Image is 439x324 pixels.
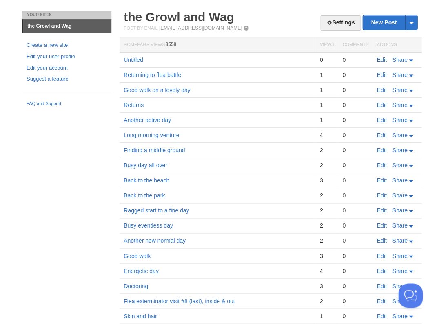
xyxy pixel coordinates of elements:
div: 2 [319,237,334,244]
div: 2 [319,297,334,304]
div: 4 [319,267,334,274]
a: Edit [377,87,386,93]
a: Edit [377,237,386,244]
a: Busy day all over [124,162,167,169]
span: Share [392,72,407,78]
span: Share [392,102,407,108]
a: Doctoring [124,282,148,289]
div: 2 [319,147,334,154]
a: Edit your account [27,64,106,72]
a: Back to the beach [124,177,169,184]
div: 1 [319,116,334,124]
a: Another new normal day [124,237,186,244]
span: Share [392,147,407,153]
a: Edit [377,132,386,138]
div: 3 [319,177,334,184]
div: 2 [319,222,334,229]
a: Edit [377,298,386,304]
span: Share [392,207,407,214]
div: 3 [319,252,334,259]
span: Post by Email [124,26,157,31]
a: Edit [377,313,386,319]
div: 1 [319,86,334,94]
div: 0 [342,162,368,169]
a: Edit [377,222,386,229]
th: Homepage Views [120,37,315,53]
span: Share [392,222,407,229]
a: Edit [377,252,386,259]
a: Edit [377,72,386,78]
a: Back to the park [124,192,165,199]
span: Share [392,177,407,184]
div: 0 [342,237,368,244]
a: Busy eventless day [124,222,173,229]
span: Share [392,267,407,274]
a: Settings [320,15,361,31]
a: Edit [377,147,386,153]
span: Share [392,132,407,138]
th: Comments [338,37,372,53]
a: Good walk [124,252,151,259]
li: Your Sites [22,11,111,19]
a: Edit [377,117,386,123]
span: Share [392,87,407,93]
th: Actions [372,37,421,53]
span: Share [392,162,407,169]
a: Edit [377,192,386,199]
a: Edit [377,177,386,184]
a: Suggest a feature [27,75,106,83]
a: the Growl and Wag [23,20,111,33]
div: 0 [342,282,368,289]
span: Share [392,313,407,319]
a: Untitled [124,57,143,63]
span: Share [392,298,407,304]
div: 0 [342,116,368,124]
div: 0 [342,297,368,304]
a: FAQ and Support [27,100,106,107]
div: 4 [319,131,334,139]
a: Edit your user profile [27,53,106,61]
div: 0 [342,101,368,109]
span: 8558 [165,42,176,47]
span: Share [392,252,407,259]
div: 0 [342,131,368,139]
a: New Post [363,15,417,30]
a: Ragged start to a fine day [124,207,189,214]
a: Edit [377,102,386,108]
span: Share [392,57,407,63]
div: 0 [342,56,368,63]
a: Energetic day [124,267,159,274]
div: 0 [342,147,368,154]
a: Edit [377,207,386,214]
a: Flea exterminator visit #8 (last), inside & out [124,298,235,304]
div: 1 [319,101,334,109]
div: 2 [319,207,334,214]
iframe: Help Scout Beacon - Open [398,283,423,308]
div: 0 [342,192,368,199]
a: Finding a middle ground [124,147,185,153]
div: 0 [319,56,334,63]
div: 0 [342,71,368,79]
a: Edit [377,267,386,274]
a: Good walk on a lovely day [124,87,190,93]
a: Edit [377,57,386,63]
a: Create a new site [27,41,106,50]
div: 1 [319,312,334,320]
a: Skin and hair [124,313,157,319]
a: Edit [377,282,386,289]
div: 0 [342,222,368,229]
div: 1 [319,71,334,79]
span: Share [392,192,407,199]
div: 0 [342,177,368,184]
th: Views [315,37,338,53]
div: 2 [319,162,334,169]
span: Share [392,117,407,123]
div: 0 [342,207,368,214]
a: the Growl and Wag [124,10,234,24]
div: 2 [319,192,334,199]
a: Edit [377,162,386,169]
span: Share [392,282,407,289]
div: 0 [342,86,368,94]
span: Share [392,237,407,244]
a: Another active day [124,117,171,123]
